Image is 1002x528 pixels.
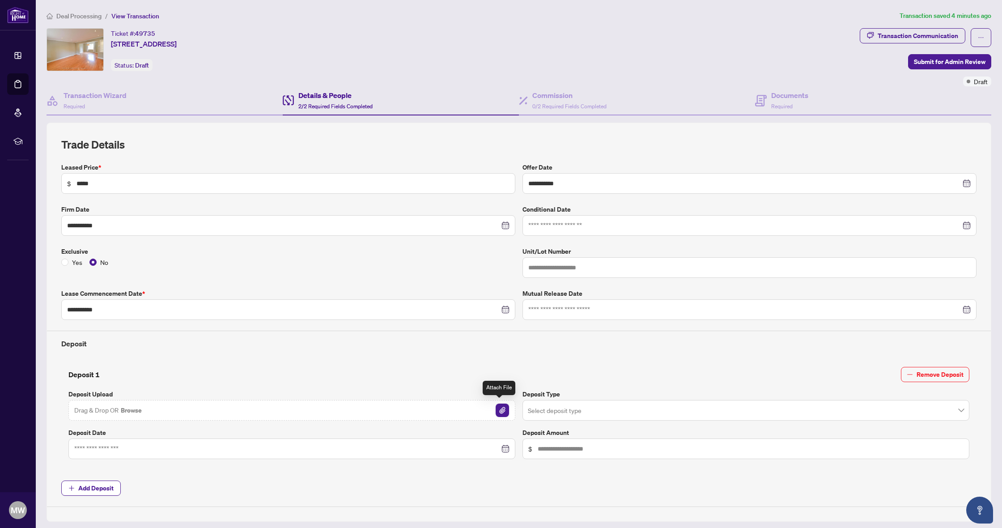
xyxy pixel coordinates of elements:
h4: Documents [771,90,808,101]
span: Submit for Admin Review [914,55,985,69]
label: Conditional Date [522,204,977,214]
img: IMG-C12231290_1.jpg [47,29,103,71]
button: File Attachement [495,403,509,417]
img: logo [7,7,29,23]
span: Add Deposit [78,481,114,495]
span: View Transaction [111,12,159,20]
label: Deposit Date [68,428,515,438]
span: Drag & Drop OR BrowseFile Attachement [68,400,515,421]
label: Leased Price [61,162,515,172]
span: minus [907,371,913,378]
label: Deposit Upload [68,389,515,399]
span: [STREET_ADDRESS] [111,38,177,49]
span: 0/2 Required Fields Completed [532,103,607,110]
span: ellipsis [978,34,984,41]
span: Required [771,103,793,110]
span: Draft [974,77,988,86]
span: Drag & Drop OR [74,405,143,416]
h4: Details & People [298,90,373,101]
span: home [47,13,53,19]
button: Add Deposit [61,481,121,496]
span: Remove Deposit [917,367,964,382]
span: No [97,257,112,267]
div: Attach File [483,381,515,395]
label: Unit/Lot Number [522,247,977,256]
label: Offer Date [522,162,977,172]
label: Deposit Type [522,389,969,399]
span: $ [67,179,71,188]
h4: Deposit 1 [68,369,100,380]
button: Open asap [966,497,993,524]
h4: Transaction Wizard [64,90,127,101]
span: Yes [68,257,86,267]
span: 49735 [135,30,155,38]
div: Ticket #: [111,28,155,38]
button: Browse [120,405,143,416]
div: Status: [111,59,153,71]
label: Firm Date [61,204,515,214]
span: 2/2 Required Fields Completed [298,103,373,110]
h4: Deposit [61,338,977,349]
div: Transaction Communication [878,29,958,43]
h2: Trade Details [61,137,977,152]
button: Remove Deposit [901,367,969,382]
h4: Commission [532,90,607,101]
li: / [105,11,108,21]
span: Required [64,103,85,110]
span: MW [11,504,25,516]
span: plus [68,485,75,491]
label: Lease Commencement Date [61,289,515,298]
article: Transaction saved 4 minutes ago [900,11,991,21]
span: $ [528,444,532,454]
span: Draft [135,61,149,69]
span: Deal Processing [56,12,102,20]
label: Deposit Amount [522,428,969,438]
label: Mutual Release Date [522,289,977,298]
img: File Attachement [496,404,509,417]
label: Exclusive [61,247,515,256]
button: Transaction Communication [860,28,965,43]
button: Submit for Admin Review [908,54,991,69]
